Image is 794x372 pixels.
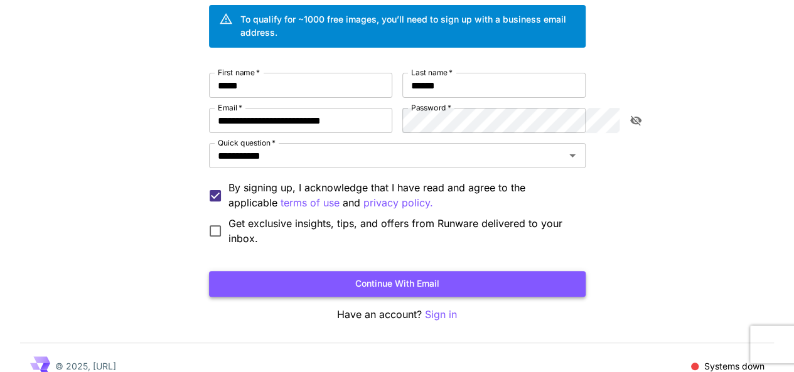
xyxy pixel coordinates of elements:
label: First name [218,67,260,78]
label: Quick question [218,137,276,148]
div: To qualify for ~1000 free images, you’ll need to sign up with a business email address. [240,13,576,39]
label: Last name [411,67,453,78]
button: By signing up, I acknowledge that I have read and agree to the applicable terms of use and [363,195,433,211]
label: Email [218,102,242,113]
button: By signing up, I acknowledge that I have read and agree to the applicable and privacy policy. [281,195,340,211]
button: Open [564,147,581,164]
button: Sign in [425,307,457,322]
button: Continue with email [209,271,586,297]
label: Password [411,102,451,113]
p: privacy policy. [363,195,433,211]
p: terms of use [281,195,340,211]
span: Get exclusive insights, tips, and offers from Runware delivered to your inbox. [228,216,576,246]
p: By signing up, I acknowledge that I have read and agree to the applicable and [228,180,576,211]
p: Have an account? [209,307,586,322]
button: toggle password visibility [625,109,647,132]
